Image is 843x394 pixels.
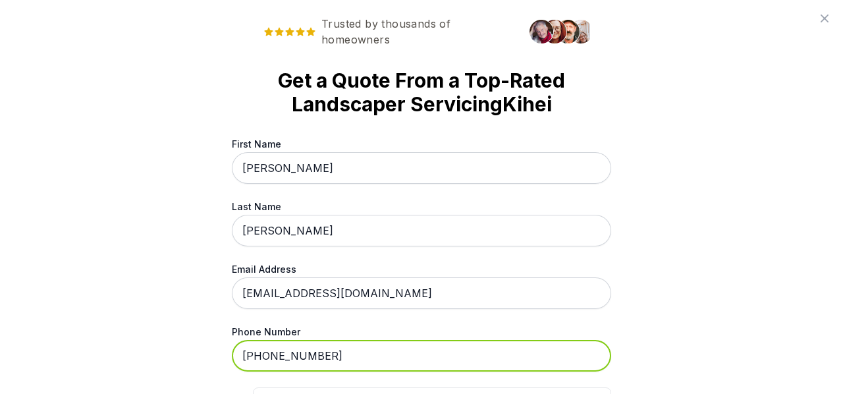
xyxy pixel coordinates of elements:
[232,152,611,184] input: First Name
[232,137,611,151] label: First Name
[253,16,522,47] span: Trusted by thousands of homeowners
[232,325,611,339] label: Phone Number
[232,277,611,309] input: me@gmail.com
[232,340,611,372] input: 555-555-5555
[232,215,611,246] input: Last Name
[253,69,590,116] strong: Get a Quote From a Top-Rated Landscaper Servicing Kihei
[232,200,611,213] label: Last Name
[232,262,611,276] label: Email Address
